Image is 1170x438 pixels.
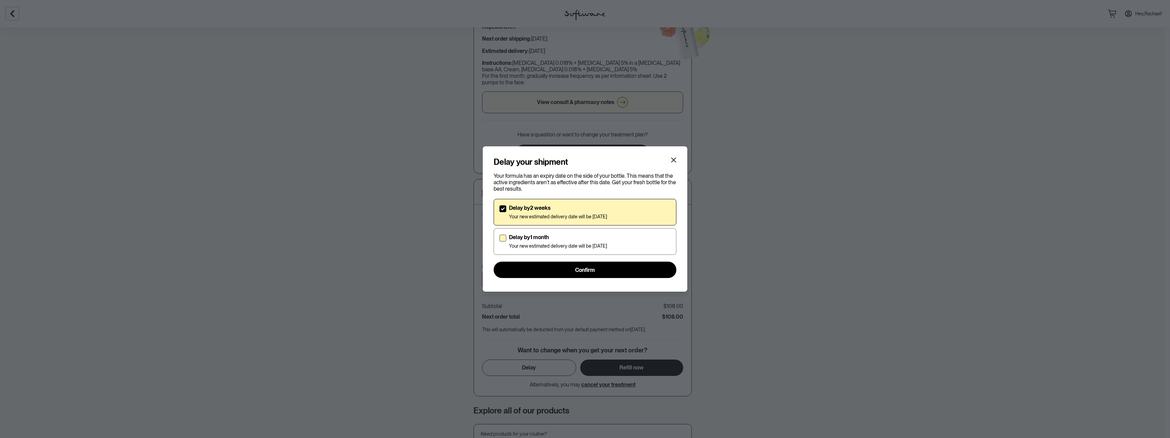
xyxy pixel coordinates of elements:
button: Close [668,155,679,165]
button: Confirm [494,262,676,278]
span: Confirm [575,267,595,273]
p: Delay by 2 weeks [509,205,607,211]
p: Your new estimated delivery date will be [DATE] [509,214,607,220]
p: Delay by 1 month [509,234,607,240]
p: Your formula has an expiry date on the side of your bottle. This means that the active ingredient... [494,173,676,192]
p: Your new estimated delivery date will be [DATE] [509,243,607,249]
h4: Delay your shipment [494,157,568,167]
